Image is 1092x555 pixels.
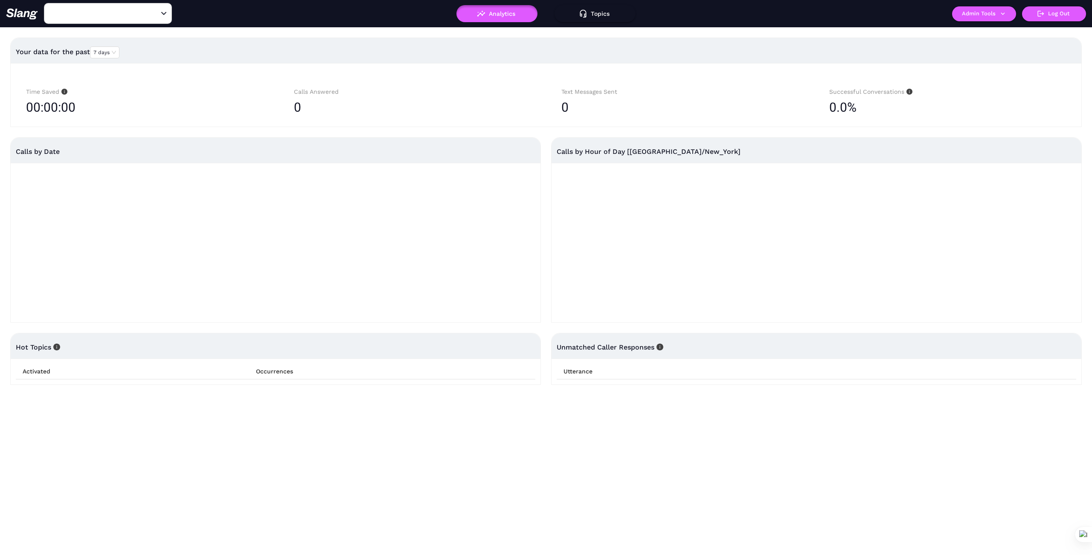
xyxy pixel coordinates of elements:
[16,364,249,379] th: Activated
[16,42,1076,62] div: Your data for the past
[555,5,636,22] button: Topics
[904,89,912,95] span: info-circle
[952,6,1016,21] button: Admin Tools
[557,343,663,351] span: Unmatched Caller Responses
[294,87,531,97] div: Calls Answered
[16,138,535,165] div: Calls by Date
[93,47,116,58] span: 7 days
[557,364,1076,379] th: Utterance
[654,344,663,350] span: info-circle
[829,88,912,95] span: Successful Conversations
[1022,6,1086,21] button: Log Out
[26,97,76,118] span: 00:00:00
[249,364,535,379] th: Occurrences
[59,89,67,95] span: info-circle
[51,344,60,350] span: info-circle
[561,87,799,97] div: Text Messages Sent
[16,343,60,351] span: Hot Topics
[456,10,537,16] a: Analytics
[829,97,857,118] span: 0.0%
[159,9,169,19] button: Open
[557,138,1076,165] div: Calls by Hour of Day [[GEOGRAPHIC_DATA]/New_York]
[6,8,38,20] img: 623511267c55cb56e2f2a487_logo2.png
[26,88,67,95] span: Time Saved
[561,100,569,115] span: 0
[456,5,537,22] button: Analytics
[294,100,301,115] span: 0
